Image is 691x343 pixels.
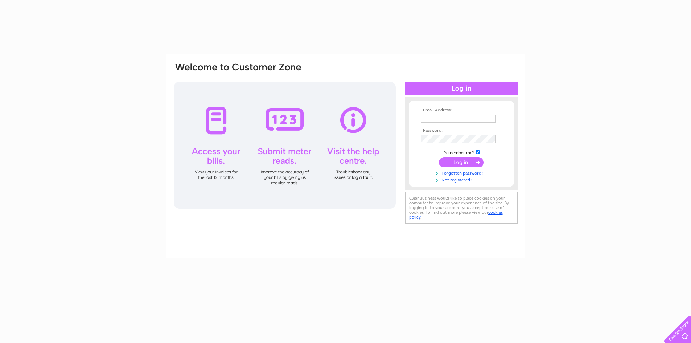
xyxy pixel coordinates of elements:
[421,169,503,176] a: Forgotten password?
[419,108,503,113] th: Email Address:
[421,176,503,183] a: Not registered?
[405,192,518,224] div: Clear Business would like to place cookies on your computer to improve your experience of the sit...
[419,128,503,133] th: Password:
[409,210,503,220] a: cookies policy
[419,148,503,156] td: Remember me?
[439,157,484,167] input: Submit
